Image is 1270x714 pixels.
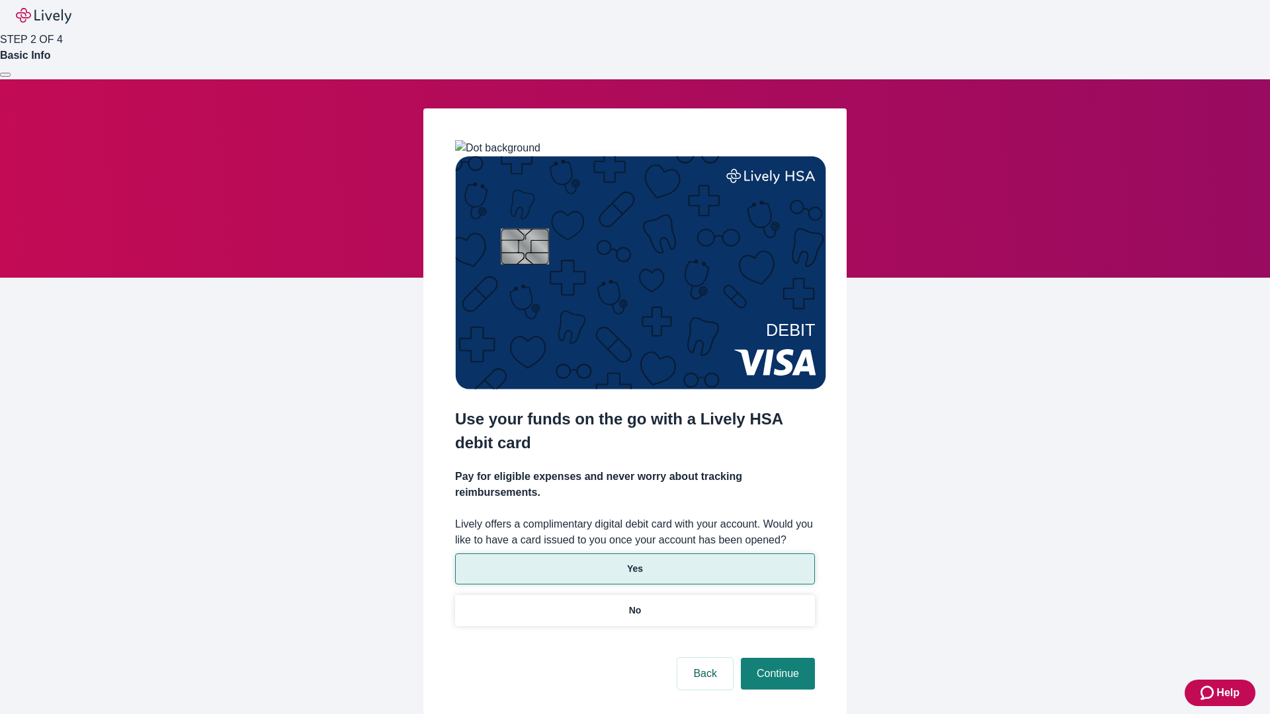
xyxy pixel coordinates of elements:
[455,407,815,455] h2: Use your funds on the go with a Lively HSA debit card
[16,8,71,24] img: Lively
[455,156,826,389] img: Debit card
[627,562,643,576] p: Yes
[1185,680,1255,706] button: Zendesk support iconHelp
[629,604,642,617] p: No
[455,469,815,500] h4: Pay for eligible expenses and never worry about tracking reimbursements.
[1216,685,1240,701] span: Help
[455,140,540,156] img: Dot background
[455,553,815,584] button: Yes
[741,658,815,690] button: Continue
[677,658,733,690] button: Back
[455,516,815,548] label: Lively offers a complimentary digital debit card with your account. Would you like to have a card...
[1201,685,1216,701] svg: Zendesk support icon
[455,595,815,626] button: No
